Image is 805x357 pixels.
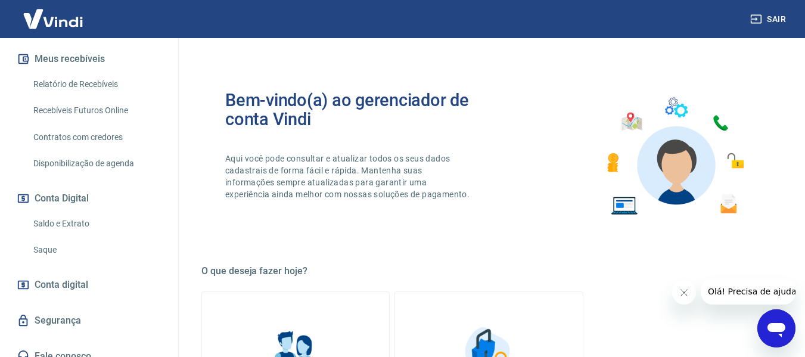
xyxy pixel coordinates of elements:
[757,309,795,347] iframe: Botão para abrir a janela de mensagens
[701,278,795,305] iframe: Mensagem da empresa
[29,98,164,123] a: Recebíveis Futuros Online
[225,91,489,129] h2: Bem-vindo(a) ao gerenciador de conta Vindi
[14,46,164,72] button: Meus recebíveis
[201,265,776,277] h5: O que deseja fazer hoje?
[7,8,100,18] span: Olá! Precisa de ajuda?
[29,72,164,97] a: Relatório de Recebíveis
[672,281,696,305] iframe: Fechar mensagem
[29,212,164,236] a: Saldo e Extrato
[29,151,164,176] a: Disponibilização de agenda
[748,8,791,30] button: Sair
[14,1,92,37] img: Vindi
[14,308,164,334] a: Segurança
[29,238,164,262] a: Saque
[14,272,164,298] a: Conta digital
[225,153,472,200] p: Aqui você pode consultar e atualizar todos os seus dados cadastrais de forma fácil e rápida. Mant...
[29,125,164,150] a: Contratos com credores
[14,185,164,212] button: Conta Digital
[596,91,753,222] img: Imagem de um avatar masculino com diversos icones exemplificando as funcionalidades do gerenciado...
[35,277,88,293] span: Conta digital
